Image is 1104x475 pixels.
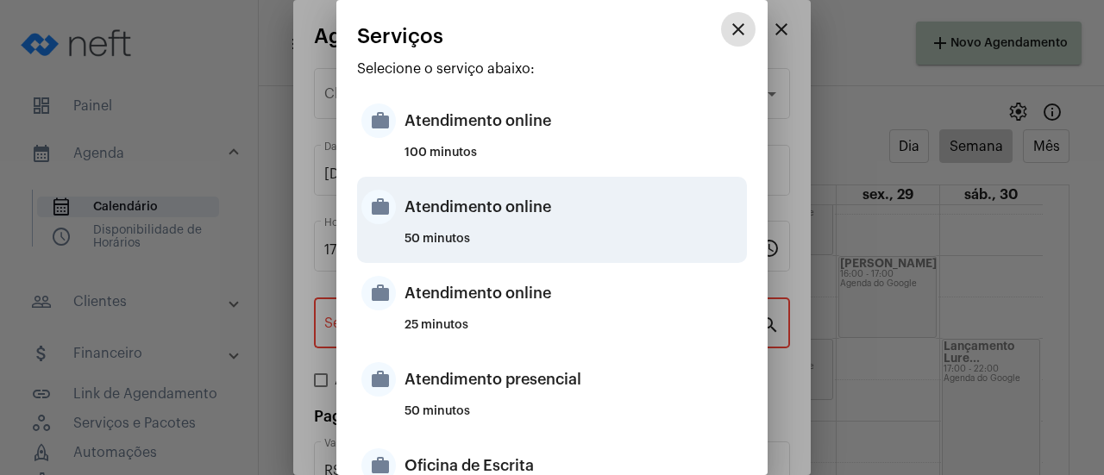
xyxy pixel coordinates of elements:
[361,190,396,224] mat-icon: work
[405,181,743,233] div: Atendimento online
[357,61,747,77] p: Selecione o serviço abaixo:
[405,353,743,405] div: Atendimento presencial
[405,233,743,259] div: 50 minutos
[405,319,743,345] div: 25 minutos
[357,25,443,47] span: Serviços
[405,405,743,431] div: 50 minutos
[361,362,396,397] mat-icon: work
[405,267,743,319] div: Atendimento online
[361,103,396,138] mat-icon: work
[405,147,743,172] div: 100 minutos
[361,276,396,310] mat-icon: work
[405,95,743,147] div: Atendimento online
[728,19,749,40] mat-icon: close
